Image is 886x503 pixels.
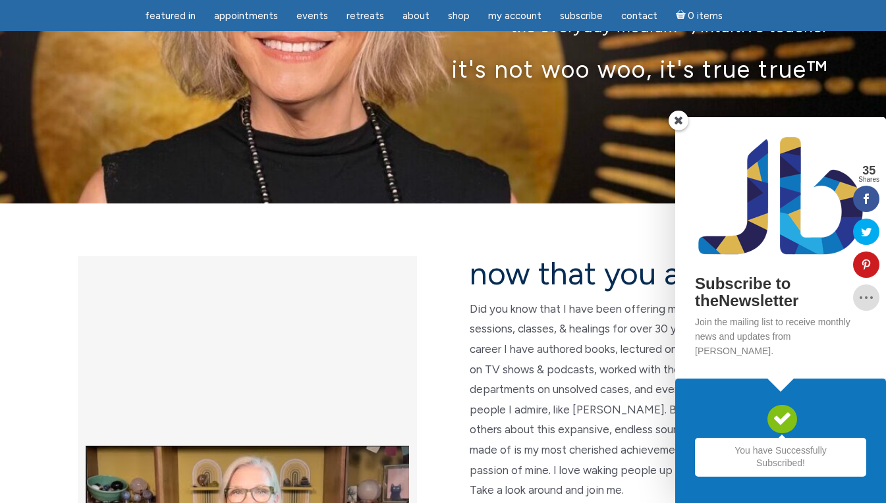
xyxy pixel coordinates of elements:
[58,55,829,83] p: it's not woo woo, it's true true™
[621,10,657,22] span: Contact
[470,256,809,291] h2: now that you are here…
[695,438,866,477] h2: You have Successfully Subscribed!
[145,10,196,22] span: featured in
[402,10,429,22] span: About
[448,10,470,22] span: Shop
[440,3,478,29] a: Shop
[58,17,829,36] p: the everyday medium™, intuitive teacher
[688,11,723,21] span: 0 items
[560,10,603,22] span: Subscribe
[214,10,278,22] span: Appointments
[470,299,809,500] p: Did you know that I have been offering metaphysical & spiritual sessions, classes, & healings for...
[613,3,665,29] a: Contact
[395,3,437,29] a: About
[480,3,549,29] a: My Account
[858,176,879,183] span: Shares
[695,275,866,310] h2: Subscribe to theNewsletter
[676,10,688,22] i: Cart
[488,10,541,22] span: My Account
[289,3,336,29] a: Events
[296,10,328,22] span: Events
[858,165,879,176] span: 35
[339,3,392,29] a: Retreats
[137,3,204,29] a: featured in
[206,3,286,29] a: Appointments
[668,2,731,29] a: Cart0 items
[552,3,611,29] a: Subscribe
[346,10,384,22] span: Retreats
[695,315,866,359] p: Join the mailing list to receive monthly news and updates from [PERSON_NAME].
